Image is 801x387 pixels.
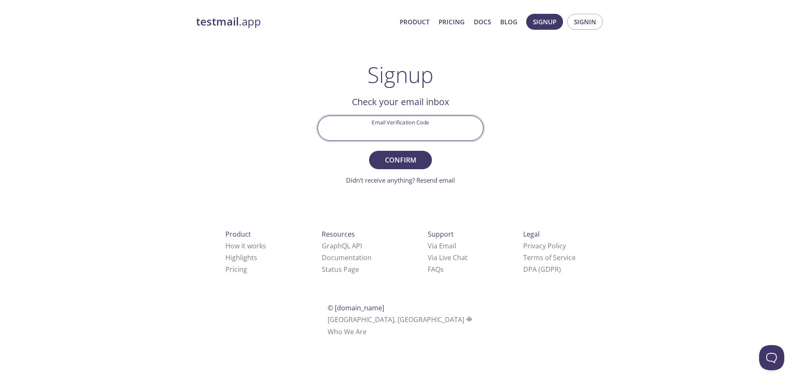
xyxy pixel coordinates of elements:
h1: Signup [367,62,434,87]
a: Who We Are [328,327,367,336]
a: Pricing [225,265,247,274]
a: FAQ [428,265,444,274]
button: Confirm [369,151,432,169]
span: Signup [533,16,556,27]
a: How it works [225,241,266,250]
a: Status Page [322,265,359,274]
span: Confirm [378,154,423,166]
a: DPA (GDPR) [523,265,561,274]
a: Didn't receive anything? Resend email [346,176,455,184]
a: Terms of Service [523,253,576,262]
a: Product [400,16,429,27]
a: Privacy Policy [523,241,566,250]
a: GraphQL API [322,241,362,250]
h2: Check your email inbox [318,95,483,109]
a: Highlights [225,253,257,262]
span: s [440,265,444,274]
span: Legal [523,230,540,239]
span: © [DOMAIN_NAME] [328,303,384,312]
span: Resources [322,230,355,239]
span: [GEOGRAPHIC_DATA], [GEOGRAPHIC_DATA] [328,315,474,324]
a: Via Live Chat [428,253,468,262]
iframe: Help Scout Beacon - Open [759,345,784,370]
span: Signin [574,16,596,27]
strong: testmail [196,14,239,29]
a: Via Email [428,241,456,250]
a: Blog [500,16,517,27]
button: Signin [567,14,603,30]
a: Pricing [439,16,465,27]
span: Product [225,230,251,239]
a: testmail.app [196,15,393,29]
span: Support [428,230,454,239]
a: Documentation [322,253,372,262]
button: Signup [526,14,563,30]
a: Docs [474,16,491,27]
